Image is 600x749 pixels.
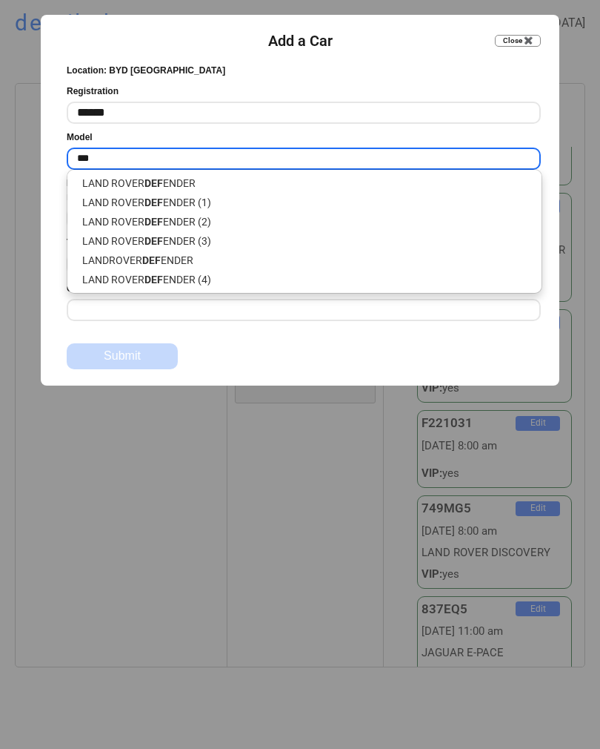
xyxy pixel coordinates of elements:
[67,174,541,193] p: LAND ROVER ENDER
[67,131,93,144] div: Model
[67,65,225,77] div: Location: BYD [GEOGRAPHIC_DATA]
[67,193,541,212] p: LAND ROVER ENDER (1)
[268,30,333,51] div: Add a Car
[67,251,541,270] p: LANDROVER ENDER
[144,197,163,208] strong: DEF
[144,216,163,228] strong: DEF
[67,231,541,251] p: LAND ROVER ENDER (3)
[495,35,541,47] button: Close ✖️
[67,270,541,289] p: LAND ROVER ENDER (4)
[144,235,163,247] strong: DEF
[144,177,163,189] strong: DEF
[67,343,178,369] button: Submit
[67,85,119,98] div: Registration
[144,274,163,286] strong: DEF
[142,254,161,266] strong: DEF
[67,212,541,231] p: LAND ROVER ENDER (2)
